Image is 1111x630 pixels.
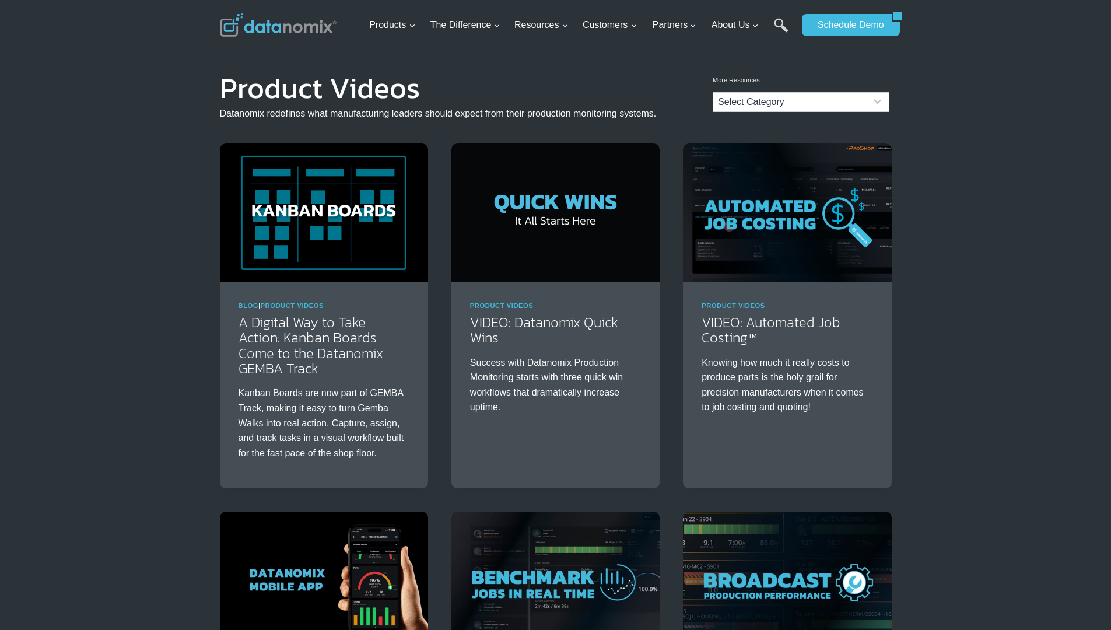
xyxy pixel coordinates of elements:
[583,17,637,33] span: Customers
[774,18,788,44] a: Search
[713,75,889,86] p: More Resources
[711,17,759,33] span: About Us
[220,106,657,121] p: Datanomix redefines what manufacturing leaders should expect from their production monitoring sys...
[652,17,696,33] span: Partners
[451,143,660,282] img: Datanomix Quick Wins
[802,14,892,36] a: Schedule Demo
[470,312,618,348] a: VIDEO: Datanomix Quick Wins
[239,386,409,460] p: Kanban Boards are now part of GEMBA Track, making it easy to turn Gemba Walks into real action. C...
[702,312,840,348] a: VIDEO: Automated Job Costing™
[220,13,337,37] img: Datanomix
[239,312,383,379] a: A Digital Way to Take Action: Kanban Boards Come to the Datanomix GEMBA Track
[430,17,500,33] span: The Difference
[683,143,891,282] img: VIDEO: Automated Job Costing™
[515,17,569,33] span: Resources
[220,79,657,97] h1: Product Videos
[702,302,765,309] a: Product Videos
[470,302,534,309] a: Product Videos
[220,143,428,282] img: A Smarter Way to Take Action: Kanban Boards Come to the Datanomix GEMBA Track
[239,302,324,309] span: |
[369,17,415,33] span: Products
[702,355,872,415] p: Knowing how much it really costs to produce parts is the holy grail for precision manufacturers w...
[239,302,259,309] a: Blog
[261,302,324,309] a: Product Videos
[365,6,796,44] nav: Primary Navigation
[470,355,641,415] p: Success with Datanomix Production Monitoring starts with three quick win workflows that dramatica...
